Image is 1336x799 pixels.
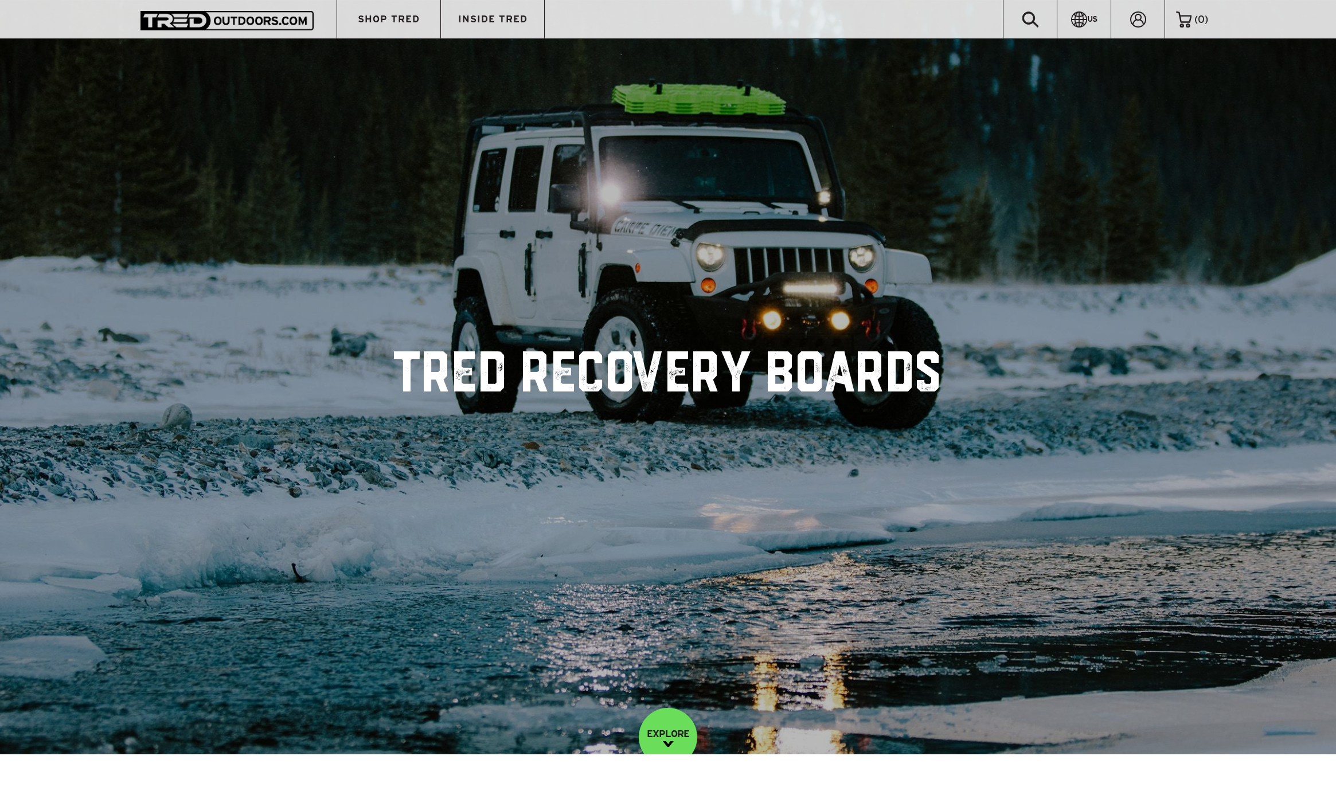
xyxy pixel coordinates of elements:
[1198,14,1205,25] span: 0
[358,14,420,24] span: SHOP TRED
[663,741,674,747] img: down-image
[458,14,528,24] span: INSIDE TRED
[1194,14,1208,25] span: ( )
[140,11,314,30] img: TRED Outdoors America
[1176,11,1192,28] img: cart-icon
[394,351,943,403] h1: TRED Recovery Boards
[639,708,697,766] a: EXPLORE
